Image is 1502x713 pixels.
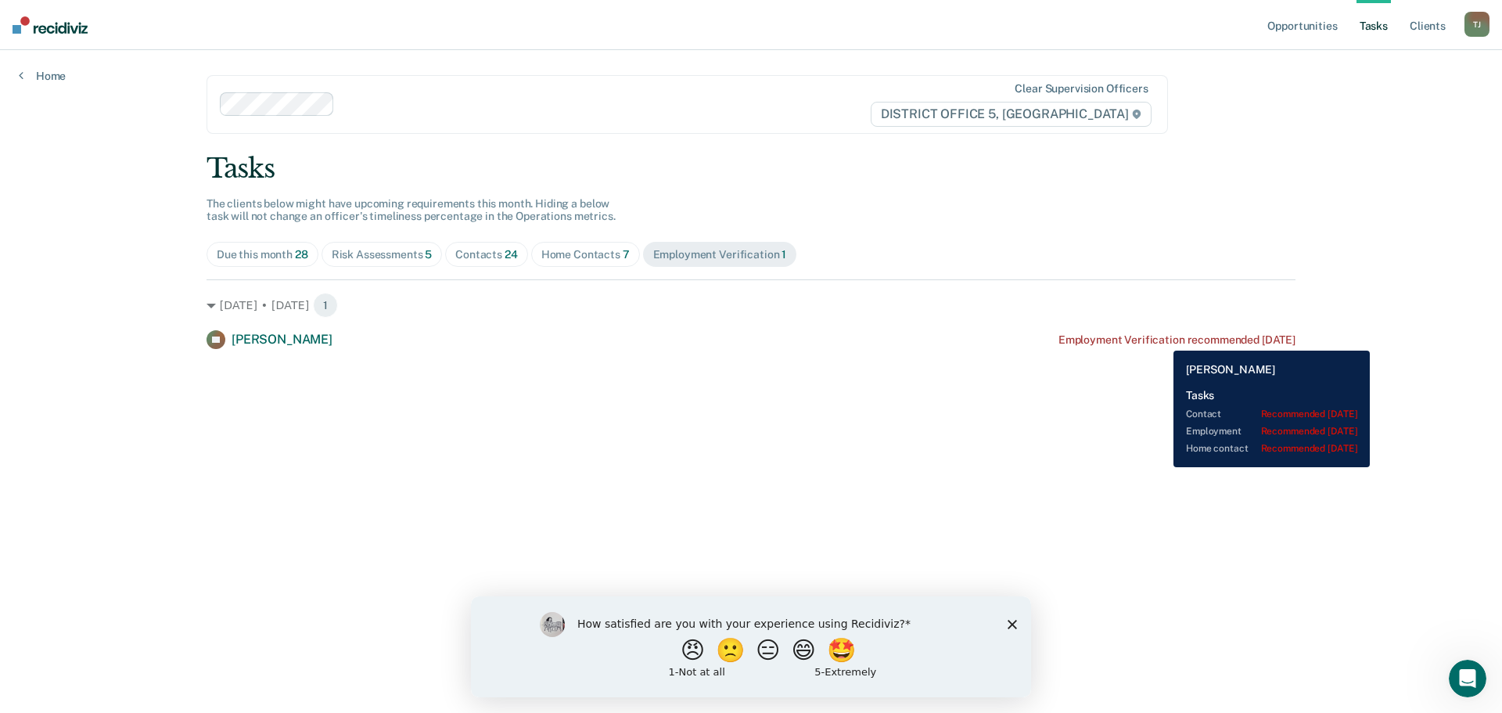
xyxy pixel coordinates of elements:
[207,293,1295,318] div: [DATE] • [DATE] 1
[871,102,1152,127] span: DISTRICT OFFICE 5, [GEOGRAPHIC_DATA]
[207,197,616,223] span: The clients below might have upcoming requirements this month. Hiding a below task will not chang...
[1464,12,1489,37] button: TJ
[1464,12,1489,37] div: T J
[332,248,433,261] div: Risk Assessments
[1015,82,1148,95] div: Clear supervision officers
[425,248,432,261] span: 5
[13,16,88,34] img: Recidiviz
[505,248,518,261] span: 24
[313,293,338,318] span: 1
[217,248,308,261] div: Due this month
[455,248,518,261] div: Contacts
[782,248,786,261] span: 1
[295,248,308,261] span: 28
[623,248,630,261] span: 7
[19,69,66,83] a: Home
[471,596,1031,697] iframe: Survey by Kim from Recidiviz
[1058,333,1295,347] div: Employment Verification recommended [DATE]
[232,332,332,347] span: [PERSON_NAME]
[1449,660,1486,697] iframe: Intercom live chat
[207,153,1295,185] div: Tasks
[541,248,630,261] div: Home Contacts
[653,248,787,261] div: Employment Verification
